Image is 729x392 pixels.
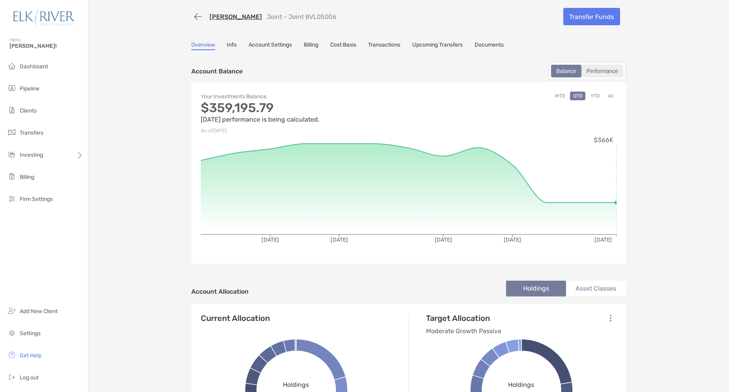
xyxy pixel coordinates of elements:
[595,236,612,243] tspan: [DATE]
[475,41,504,50] a: Documents
[209,13,262,21] a: [PERSON_NAME]
[262,236,279,243] tspan: [DATE]
[201,126,409,136] p: As of [DATE]
[249,41,292,50] a: Account Settings
[20,174,34,180] span: Billing
[548,62,626,80] div: segmented control
[304,41,318,50] a: Billing
[435,236,452,243] tspan: [DATE]
[7,172,17,181] img: billing icon
[7,128,17,137] img: transfers icon
[552,66,581,77] div: Balance
[201,103,409,113] p: $359,195.79
[227,41,237,50] a: Info
[20,308,58,315] span: Add New Client
[191,41,215,50] a: Overview
[20,63,48,70] span: Dashboard
[506,281,566,296] li: Holdings
[566,281,626,296] li: Asset Classes
[20,152,43,158] span: Investing
[7,306,17,315] img: add_new_client icon
[20,85,39,92] span: Pipeline
[605,92,617,100] button: All
[552,92,568,100] button: MTD
[201,313,270,323] h4: Current Allocation
[7,83,17,93] img: pipeline icon
[191,66,243,76] p: Account Balance
[191,288,249,295] h4: Account Allocation
[267,13,336,21] p: Joint - Joint 8VL05006
[594,136,613,144] tspan: $366K
[331,236,348,243] tspan: [DATE]
[368,41,400,50] a: Transactions
[7,350,17,360] img: get-help icon
[587,92,603,100] button: YTD
[283,381,309,388] span: Holdings
[201,92,409,101] p: Your Investments Balance
[7,61,17,71] img: dashboard icon
[9,43,83,49] span: [PERSON_NAME]!
[9,3,79,32] img: Zoe Logo
[504,236,522,243] tspan: [DATE]
[582,66,622,77] div: Performance
[20,107,37,114] span: Clients
[20,374,39,381] span: Log out
[563,8,620,25] a: Transfer Funds
[7,194,17,203] img: firm-settings icon
[20,352,41,359] span: Get Help
[570,92,585,100] button: QTD
[7,372,17,382] img: logout icon
[20,196,53,203] span: Firm Settings
[508,381,535,388] span: Holdings
[20,330,41,337] span: Settings
[610,315,611,322] img: Icon List Menu
[7,328,17,338] img: settings icon
[426,313,501,323] h4: Target Allocation
[7,150,17,159] img: investing icon
[201,114,409,124] p: [DATE] performance is being calculated.
[7,105,17,115] img: clients icon
[330,41,356,50] a: Cost Basis
[426,326,501,336] p: Moderate Growth Passive
[20,129,43,136] span: Transfers
[412,41,463,50] a: Upcoming Transfers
